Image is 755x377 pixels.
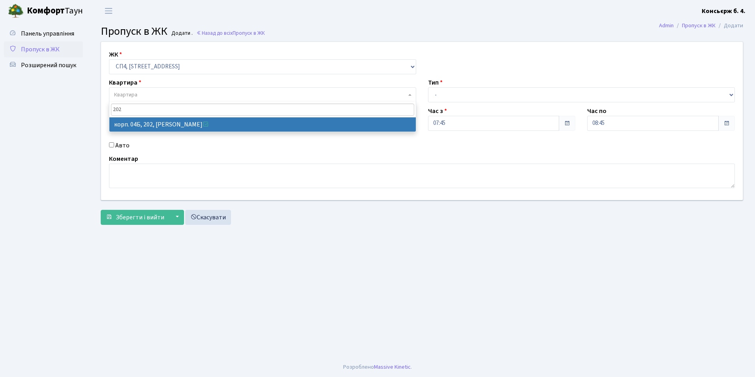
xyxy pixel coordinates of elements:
span: Розширений пошук [21,61,76,70]
a: Панель управління [4,26,83,41]
li: корп. 04Б, 202, [PERSON_NAME] [109,117,416,132]
a: Назад до всіхПропуск в ЖК [196,29,265,37]
label: Коментар [109,154,138,164]
label: Час з [428,106,447,116]
label: Час по [587,106,607,116]
label: Квартира [109,78,141,87]
span: Пропуск в ЖК [233,29,265,37]
button: Зберегти і вийти [101,210,169,225]
a: Admin [659,21,674,30]
a: Розширений пошук [4,57,83,73]
nav: breadcrumb [647,17,755,34]
a: Скасувати [185,210,231,225]
li: Додати [716,21,743,30]
span: Зберегти і вийти [116,213,164,222]
span: Панель управління [21,29,74,38]
a: Пропуск в ЖК [4,41,83,57]
span: Пропуск в ЖК [101,23,167,39]
label: ЖК [109,50,122,59]
span: Пропуск в ЖК [21,45,60,54]
a: Пропуск в ЖК [682,21,716,30]
a: Консьєрж б. 4. [702,6,746,16]
a: Massive Kinetic [374,363,411,371]
label: Авто [115,141,130,150]
div: Розроблено . [343,363,412,371]
small: Додати . [170,30,193,37]
label: Тип [428,78,443,87]
button: Переключити навігацію [99,4,118,17]
b: Консьєрж б. 4. [702,7,746,15]
span: Квартира [114,91,137,99]
img: logo.png [8,3,24,19]
span: Таун [27,4,83,18]
b: Комфорт [27,4,65,17]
